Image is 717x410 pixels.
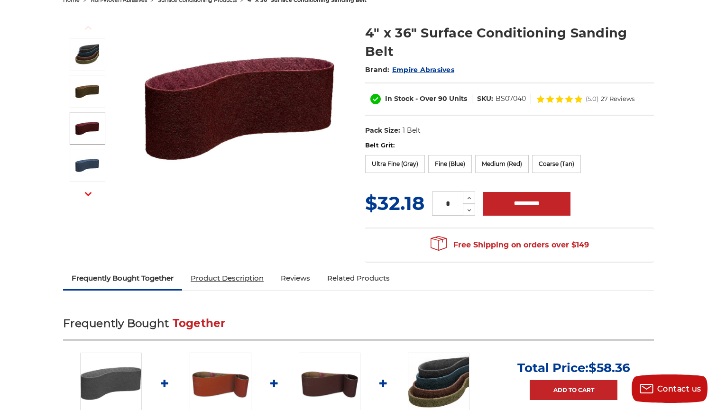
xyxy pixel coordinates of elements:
[403,126,421,136] dd: 1 Belt
[173,317,226,330] span: Together
[517,360,630,375] p: Total Price:
[601,96,634,102] span: 27 Reviews
[75,117,99,140] img: 4" x 36" Medium Surface Conditioning Belt
[415,94,436,103] span: - Over
[365,24,654,61] h1: 4" x 36" Surface Conditioning Sanding Belt
[365,126,400,136] dt: Pack Size:
[632,374,708,403] button: Contact us
[63,317,169,330] span: Frequently Bought
[385,94,414,103] span: In Stock
[75,154,99,177] img: 4" x 36" Fine Surface Conditioning Belt
[586,96,598,102] span: (5.0)
[530,380,617,400] a: Add to Cart
[657,384,701,393] span: Contact us
[75,80,99,103] img: 4" x 36" Coarse Surface Conditioning Belt
[365,191,424,215] span: $32.18
[588,360,630,375] span: $58.36
[392,65,454,74] a: Empire Abrasives
[182,268,272,289] a: Product Description
[75,43,99,66] img: 4"x36" Surface Conditioning Sanding Belts
[449,94,467,103] span: Units
[431,236,589,255] span: Free Shipping on orders over $149
[365,141,654,150] label: Belt Grit:
[496,94,526,104] dd: BS07040
[77,18,100,38] button: Previous
[63,268,182,289] a: Frequently Bought Together
[77,184,100,204] button: Next
[319,268,398,289] a: Related Products
[272,268,319,289] a: Reviews
[477,94,493,104] dt: SKU:
[438,94,447,103] span: 90
[145,14,334,203] img: 4"x36" Surface Conditioning Sanding Belts
[365,65,390,74] span: Brand:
